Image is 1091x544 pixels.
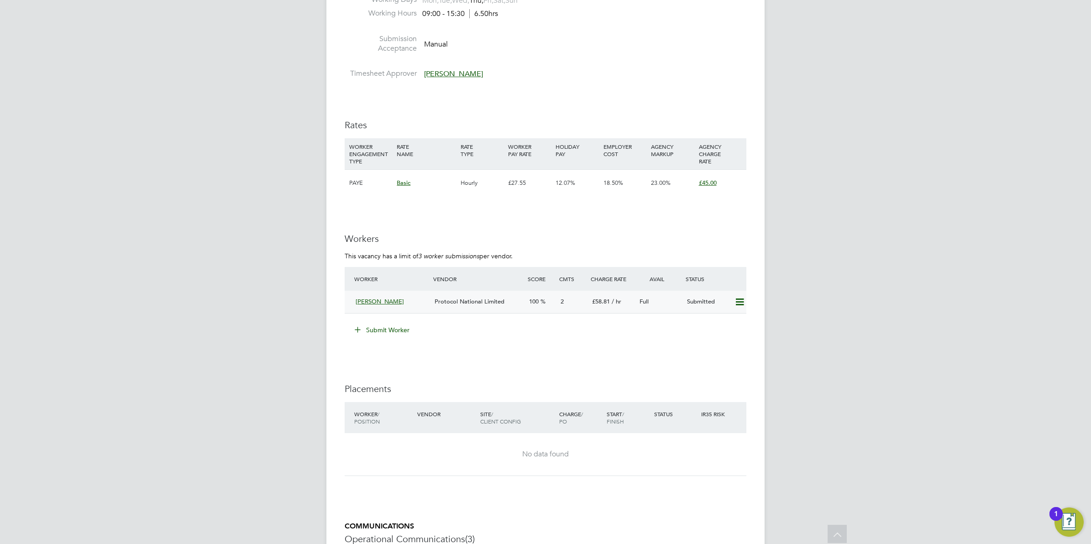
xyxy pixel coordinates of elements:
[469,9,498,18] span: 6.50hrs
[557,271,588,287] div: Cmts
[354,410,380,425] span: / Position
[431,271,525,287] div: Vendor
[345,522,746,531] h5: COMMUNICATIONS
[699,179,717,187] span: £45.00
[345,119,746,131] h3: Rates
[458,170,506,196] div: Hourly
[592,298,610,305] span: £58.81
[529,298,539,305] span: 100
[525,271,557,287] div: Score
[435,298,504,305] span: Protocol National Limited
[607,410,624,425] span: / Finish
[557,406,604,429] div: Charge
[397,179,410,187] span: Basic
[424,69,483,78] span: [PERSON_NAME]
[345,252,746,260] p: This vacancy has a limit of per vendor.
[345,233,746,245] h3: Workers
[345,69,417,78] label: Timesheet Approver
[478,406,557,429] div: Site
[612,298,621,305] span: / hr
[556,179,575,187] span: 12.07%
[345,9,417,18] label: Working Hours
[601,138,649,162] div: EMPLOYER COST
[604,406,652,429] div: Start
[458,138,506,162] div: RATE TYPE
[347,170,394,196] div: PAYE
[415,406,478,422] div: Vendor
[356,298,404,305] span: [PERSON_NAME]
[506,138,553,162] div: WORKER PAY RATE
[1054,507,1084,537] button: Open Resource Center, 1 new notification
[553,138,601,162] div: HOLIDAY PAY
[683,271,746,287] div: Status
[697,138,744,169] div: AGENCY CHARGE RATE
[480,410,521,425] span: / Client Config
[652,406,699,422] div: Status
[418,252,479,260] em: 3 worker submissions
[352,406,415,429] div: Worker
[394,138,458,162] div: RATE NAME
[649,138,696,162] div: AGENCY MARKUP
[347,138,394,169] div: WORKER ENGAGEMENT TYPE
[352,271,431,287] div: Worker
[422,9,498,19] div: 09:00 - 15:30
[683,294,731,309] div: Submitted
[506,170,553,196] div: £27.55
[651,179,671,187] span: 23.00%
[559,410,583,425] span: / PO
[348,323,417,337] button: Submit Worker
[603,179,623,187] span: 18.50%
[1054,514,1058,526] div: 1
[561,298,564,305] span: 2
[345,383,746,395] h3: Placements
[640,298,649,305] span: Full
[588,271,636,287] div: Charge Rate
[424,39,448,48] span: Manual
[636,271,683,287] div: Avail
[345,34,417,53] label: Submission Acceptance
[354,450,737,459] div: No data found
[699,406,730,422] div: IR35 Risk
